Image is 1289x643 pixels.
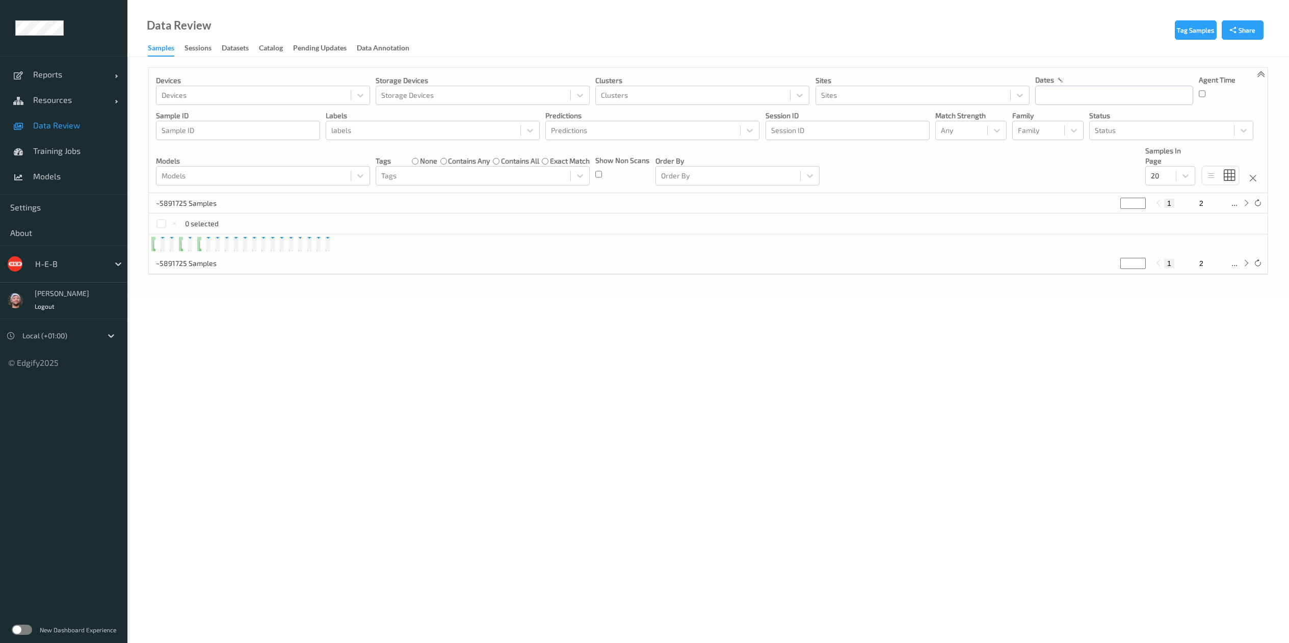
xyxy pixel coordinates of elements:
[222,43,249,56] div: Datasets
[1035,75,1054,85] p: dates
[448,156,490,166] label: contains any
[222,41,259,56] a: Datasets
[156,258,232,269] p: ~5891725 Samples
[1228,199,1241,208] button: ...
[1222,20,1264,40] button: Share
[1164,259,1174,268] button: 1
[259,41,293,56] a: Catalog
[293,43,347,56] div: Pending Updates
[595,75,809,86] p: Clusters
[1175,20,1217,40] button: Tag Samples
[935,111,1007,121] p: Match Strength
[1145,146,1195,166] p: Samples In Page
[1228,259,1241,268] button: ...
[185,219,219,229] p: 0 selected
[357,43,409,56] div: Data Annotation
[1196,259,1206,268] button: 2
[1089,111,1253,121] p: Status
[1164,199,1174,208] button: 1
[156,156,370,166] p: Models
[545,111,759,121] p: Predictions
[376,156,391,166] p: Tags
[550,156,590,166] label: exact match
[148,43,174,57] div: Samples
[1012,111,1084,121] p: Family
[357,41,419,56] a: Data Annotation
[420,156,437,166] label: none
[185,41,222,56] a: Sessions
[156,198,232,208] p: ~5891725 Samples
[293,41,357,56] a: Pending Updates
[156,75,370,86] p: Devices
[376,75,590,86] p: Storage Devices
[156,111,320,121] p: Sample ID
[1199,75,1235,85] p: Agent Time
[326,111,540,121] p: labels
[259,43,283,56] div: Catalog
[1196,199,1206,208] button: 2
[501,156,539,166] label: contains all
[766,111,930,121] p: Session ID
[816,75,1030,86] p: Sites
[148,41,185,57] a: Samples
[147,20,211,31] div: Data Review
[595,155,649,166] p: Show Non Scans
[185,43,212,56] div: Sessions
[655,156,820,166] p: Order By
